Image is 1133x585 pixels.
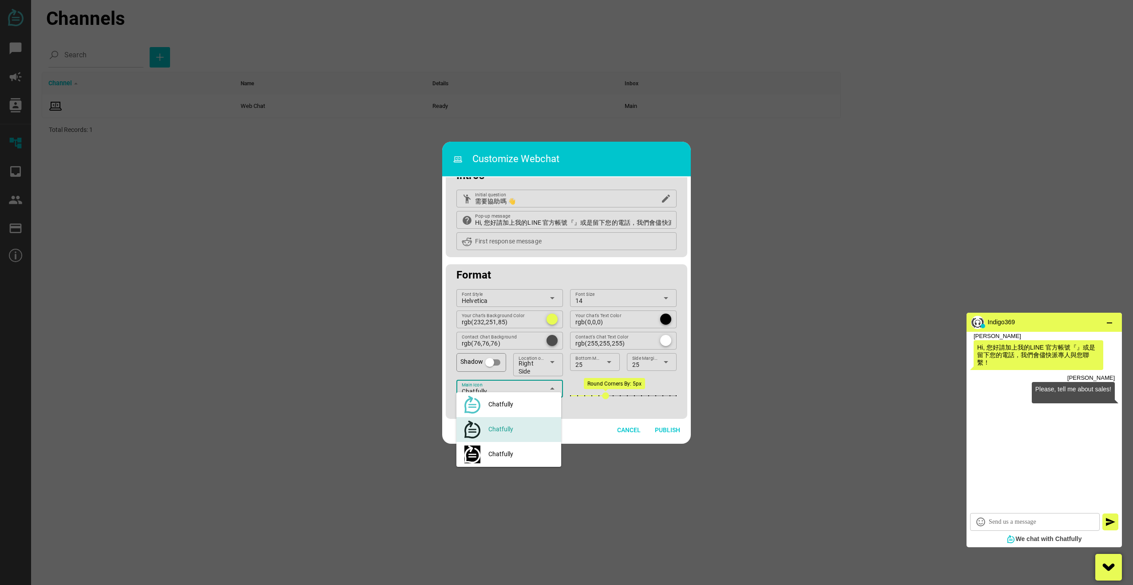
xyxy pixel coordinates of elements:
[977,344,1100,366] div: Hi, 您好請加上我的LINE 官方帳號『』或是留下您的電話，我們會儘快派專人與您聯繫！
[989,513,1094,531] input: Send us a message
[610,422,648,438] button: Cancel
[462,215,472,226] i: help
[464,396,480,414] img: chatfully-icon-teal.svg
[488,426,554,433] div: Chatfully
[547,383,558,394] i: arrow_drop_down
[604,357,614,367] i: arrow_drop_down
[475,232,671,250] input: First response message
[1015,535,1081,542] span: We chat with Chatfully
[575,310,650,328] input: Your Chat's Text Color
[464,421,480,438] img: chatfully-icon-black.svg
[1105,517,1116,527] i: send
[1102,513,1118,530] button: Send us a messageSend us a message
[661,293,671,303] i: arrow_drop_down
[1006,535,1081,542] a: We chat with Chatfully
[974,332,1103,341] div: [PERSON_NAME]
[464,446,480,463] img: chatfully-icon-white.svg
[547,293,558,303] i: arrow_drop_down
[975,517,986,527] i: sentiment_satisfied_alt
[462,332,544,350] input: Contact Chat Background
[488,450,554,458] div: Chatfully
[587,381,642,387] span: Round Corners By: 5px
[1095,554,1122,581] div: Live Chat
[446,264,687,282] div: Format
[632,361,639,369] span: 25
[575,361,582,369] span: 25
[462,297,487,305] span: Helvetica
[453,148,691,170] h3: Customize Webchat
[661,193,671,204] i: edit
[575,297,582,305] span: 14
[1104,314,1115,325] i: minimize
[1035,386,1111,393] div: Please, tell me about sales!
[984,314,1109,330] div: Indigo369
[475,211,671,229] input: Pop-up message
[971,316,984,329] img: 3833155-200.png
[648,422,687,438] button: Publish
[488,401,554,408] div: Chatfully
[519,359,544,375] span: Right Side
[575,332,650,350] input: Contact's Chat Text Color
[462,194,472,204] i: emoji_people
[475,190,658,207] input: Initial question
[462,310,544,328] input: Your Chat's Background Color
[462,387,487,395] span: Chatfully
[655,425,680,435] span: Publish
[1032,374,1115,382] div: [PERSON_NAME]
[661,357,671,367] i: arrow_drop_down
[457,354,485,371] div: Shadow
[617,425,641,435] span: Cancel
[547,357,558,367] i: arrow_drop_down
